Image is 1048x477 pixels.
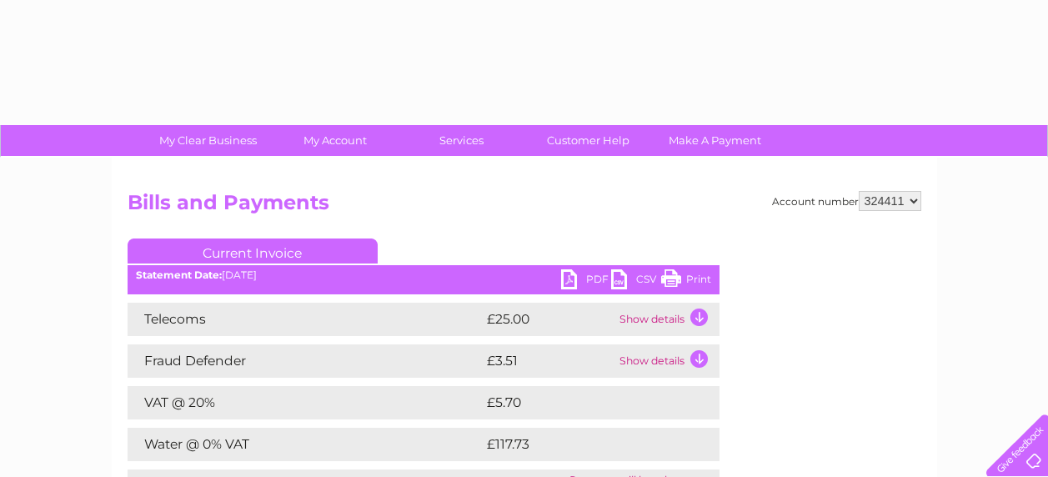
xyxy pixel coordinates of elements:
[661,269,711,294] a: Print
[483,344,615,378] td: £3.51
[128,428,483,461] td: Water @ 0% VAT
[483,386,680,419] td: £5.70
[561,269,611,294] a: PDF
[393,125,530,156] a: Services
[483,428,686,461] td: £117.73
[483,303,615,336] td: £25.00
[646,125,784,156] a: Make A Payment
[519,125,657,156] a: Customer Help
[615,344,720,378] td: Show details
[136,269,222,281] b: Statement Date:
[611,269,661,294] a: CSV
[139,125,277,156] a: My Clear Business
[266,125,404,156] a: My Account
[772,191,921,211] div: Account number
[128,269,720,281] div: [DATE]
[615,303,720,336] td: Show details
[128,344,483,378] td: Fraud Defender
[128,386,483,419] td: VAT @ 20%
[128,303,483,336] td: Telecoms
[128,238,378,264] a: Current Invoice
[128,191,921,223] h2: Bills and Payments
